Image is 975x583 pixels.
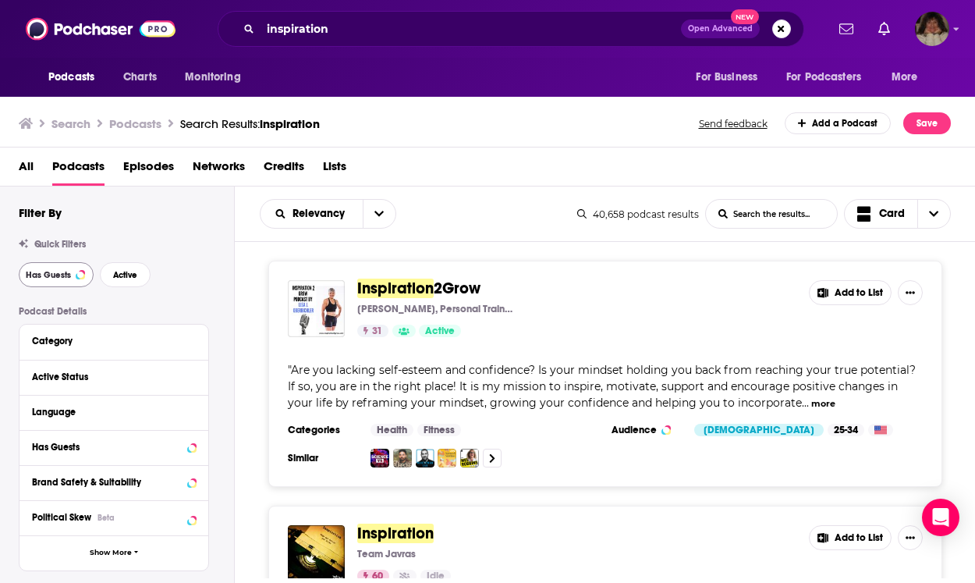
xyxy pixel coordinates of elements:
[90,549,132,557] span: Show More
[32,472,196,492] button: Brand Safety & Suitability
[811,397,835,411] button: more
[19,205,62,220] h2: Filter By
[52,154,105,186] a: Podcasts
[357,548,416,560] p: Team Javras
[260,116,320,131] span: inspiration
[833,16,860,42] a: Show notifications dropdown
[419,325,461,337] a: Active
[357,570,389,582] a: 60
[785,112,892,134] a: Add a Podcast
[32,437,196,457] button: Has Guests
[323,154,346,186] a: Lists
[19,535,208,571] button: Show More
[898,525,923,550] button: Show More Button
[288,424,358,436] h3: Categories
[32,507,196,527] button: Political SkewBeta
[357,325,388,337] a: 31
[892,66,918,88] span: More
[612,424,682,436] h3: Audience
[180,116,320,131] div: Search Results:
[113,62,166,92] a: Charts
[370,424,413,436] a: Health
[193,154,245,186] a: Networks
[51,116,90,131] h3: Search
[363,200,395,228] button: open menu
[32,477,183,488] div: Brand Safety & Suitability
[288,363,916,410] span: "
[32,442,183,453] div: Has Guests
[417,424,461,436] a: Fitness
[109,116,161,131] h3: Podcasts
[288,363,916,410] span: Are you lacking self-esteem and confidence? Is your mindset holding you back from reaching your t...
[180,116,320,131] a: Search Results:inspiration
[26,271,71,279] span: Has Guests
[174,62,261,92] button: open menu
[19,154,34,186] a: All
[577,208,699,220] div: 40,658 podcast results
[32,407,186,418] div: Language
[48,66,94,88] span: Podcasts
[288,452,358,464] h3: Similar
[34,239,86,250] span: Quick Filters
[32,367,196,386] button: Active Status
[922,499,959,536] div: Open Intercom Messenger
[357,524,434,543] span: Inspiration
[32,512,91,523] span: Political Skew
[97,513,115,523] div: Beta
[393,449,412,467] img: On Purpose with Jay Shetty
[288,525,345,582] img: Inspiration
[32,336,186,347] div: Category
[261,16,681,41] input: Search podcasts, credits, & more...
[898,280,923,305] button: Show More Button
[100,262,151,287] button: Active
[786,66,861,88] span: For Podcasters
[915,12,949,46] button: Show profile menu
[123,66,157,88] span: Charts
[681,20,760,38] button: Open AdvancedNew
[776,62,884,92] button: open menu
[261,208,363,219] button: open menu
[688,25,753,33] span: Open Advanced
[416,449,434,467] img: Huberman Lab
[881,62,938,92] button: open menu
[357,525,434,542] a: Inspiration
[915,12,949,46] img: User Profile
[260,199,396,229] h2: Choose List sort
[425,324,455,339] span: Active
[460,449,479,467] a: The Mel Robbins Podcast
[438,449,456,467] img: ZOE Science & Nutrition
[32,331,196,350] button: Category
[218,11,804,47] div: Search podcasts, credits, & more...
[292,208,350,219] span: Relevancy
[26,14,175,44] img: Podchaser - Follow, Share and Rate Podcasts
[19,306,209,317] p: Podcast Details
[809,280,892,305] button: Add to List
[288,280,345,337] a: Inspiration2Grow
[19,262,94,287] button: Has Guests
[802,396,809,410] span: ...
[420,570,451,582] a: Idle
[434,279,480,298] span: 2Grow
[844,199,952,229] button: Choose View
[357,280,480,297] a: Inspiration2Grow
[32,371,186,382] div: Active Status
[357,279,434,298] span: Inspiration
[370,449,389,467] img: Science Vs
[357,303,513,315] p: [PERSON_NAME], Personal Trainer, Pilates Instructor & Mindset Coach
[828,424,864,436] div: 25-34
[264,154,304,186] a: Credits
[123,154,174,186] span: Episodes
[903,112,951,134] button: Save
[185,66,240,88] span: Monitoring
[696,66,757,88] span: For Business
